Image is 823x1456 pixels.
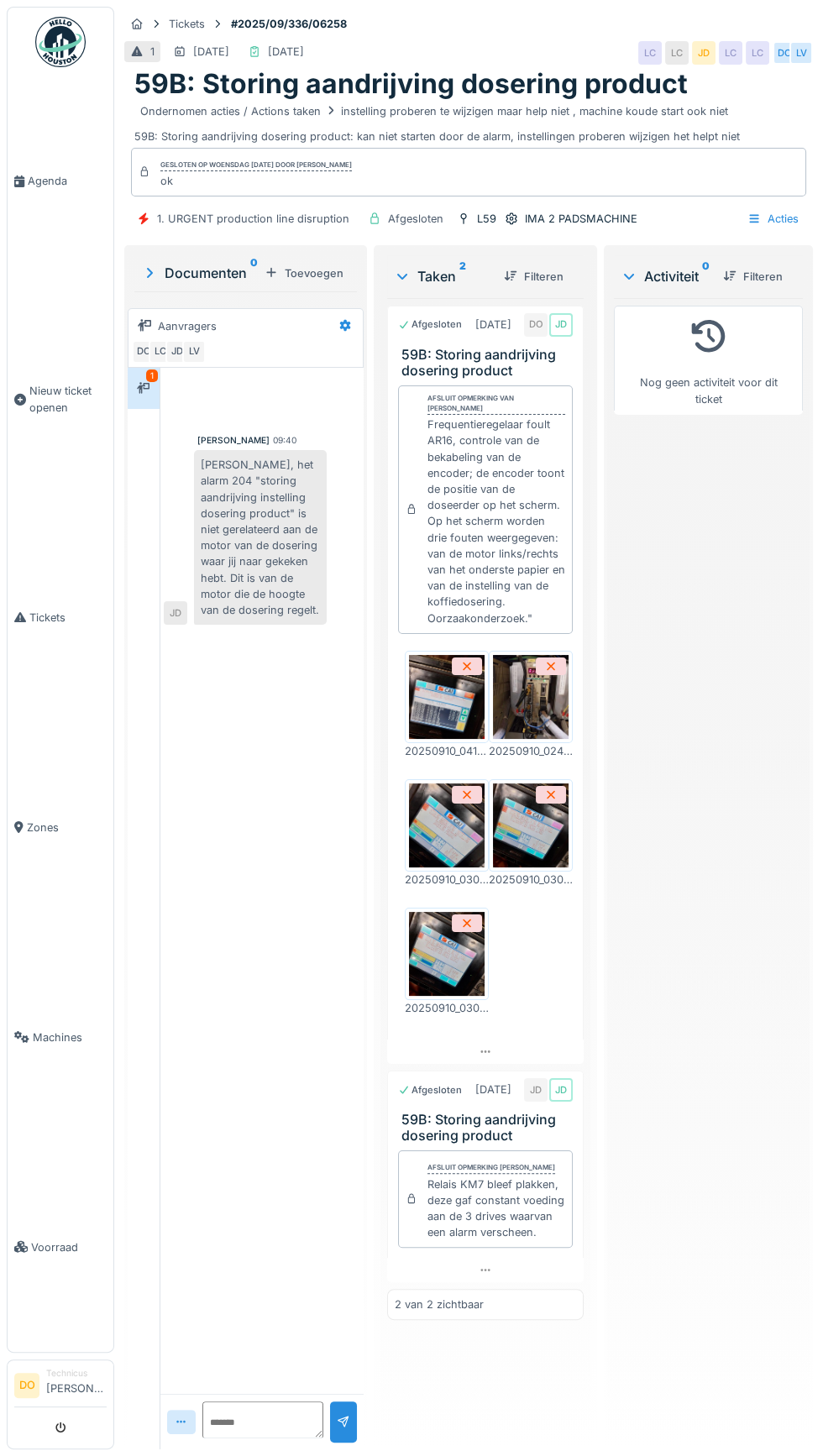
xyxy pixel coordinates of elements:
div: Afgesloten [388,211,443,227]
a: Tickets [8,512,113,722]
div: DO [524,313,548,337]
div: [PERSON_NAME] [197,434,270,447]
img: 8dmt1534mem0xw4mx6vqk1wx1vyl [409,912,485,996]
div: Afsluit opmerking van [PERSON_NAME] [427,393,565,415]
img: tx9oavyd8qmyv8yf21vf17oc1f5d [409,655,485,739]
span: Nieuw ticket openen [29,383,107,415]
a: Nieuw ticket openen [8,286,113,512]
div: [DATE] [268,44,304,60]
img: Badge_color-CXgf-gQk.svg [35,17,86,67]
a: DO Technicus[PERSON_NAME] [14,1367,107,1407]
img: rpvumf397x2ffoz3ecolowjbnt87 [493,783,569,867]
div: 1 [150,44,155,60]
img: ierktg573cwioxqysh7csj3yby5b [493,655,569,739]
div: 20250910_041105.jpg [405,743,489,759]
div: Documenten [141,263,258,283]
div: Toevoegen [258,262,350,285]
div: LV [789,41,813,65]
span: Tickets [29,610,107,626]
div: JD [524,1078,548,1102]
div: DO [132,340,155,364]
div: IMA 2 PADSMACHINE [525,211,637,227]
div: LC [638,41,662,65]
div: Filteren [497,265,570,288]
div: Technicus [46,1367,107,1380]
div: LC [746,41,769,65]
span: Zones [27,820,107,835]
div: DO [773,41,796,65]
div: JD [164,601,187,625]
sup: 2 [459,266,466,286]
div: ok [160,173,352,189]
div: Taken [394,266,490,286]
a: Machines [8,932,113,1142]
span: Agenda [28,173,107,189]
li: [PERSON_NAME] [46,1367,107,1403]
span: Machines [33,1029,107,1045]
strong: #2025/09/336/06258 [224,16,354,32]
a: Agenda [8,76,113,286]
div: Acties [740,207,806,231]
div: Gesloten op woensdag [DATE] door [PERSON_NAME] [160,160,352,171]
div: 20250910_030146.jpg [405,872,489,888]
div: JD [165,340,189,364]
span: Voorraad [31,1239,107,1255]
div: Filteren [716,265,789,288]
h1: 59B: Storing aandrijving dosering product [134,68,688,100]
div: Afgesloten [398,1083,462,1097]
div: 1. URGENT production line disruption [157,211,349,227]
div: Activiteit [621,266,710,286]
div: LC [665,41,689,65]
div: 59B: Storing aandrijving dosering product: kan niet starten door de alarm, instellingen proberen ... [134,101,803,144]
div: [DATE] [475,1082,511,1097]
div: [PERSON_NAME], het alarm 204 "storing aandrijving instelling dosering product" is niet gerelateer... [194,450,327,625]
div: 20250910_024545.jpg [489,743,573,759]
div: 2 van 2 zichtbaar [395,1296,484,1312]
div: JD [549,1078,573,1102]
div: Ondernomen acties / Actions taken instelling proberen te wijzigen maar help niet , machine koude ... [140,103,728,119]
div: Aanvragers [158,318,217,334]
div: [DATE] [475,317,511,333]
div: Relais KM7 bleef plakken, deze gaf constant voeding aan de 3 drives waarvan een alarm verscheen. [427,1176,565,1241]
div: Tickets [169,16,205,32]
div: [DATE] [193,44,229,60]
sup: 0 [250,263,258,283]
div: 20250910_030216.jpg [489,872,573,888]
sup: 0 [702,266,710,286]
a: Voorraad [8,1142,113,1352]
div: Afsluit opmerking [PERSON_NAME] [427,1162,555,1174]
div: L59 [477,211,496,227]
div: LC [149,340,172,364]
div: LC [719,41,742,65]
a: Zones [8,722,113,932]
div: JD [549,313,573,337]
img: 7wxcjq1loaf0rqpxel4x30s3yw44 [409,783,485,867]
div: Frequentieregelaar foult AR16, controle van de bekabeling van de encoder; de encoder toont de pos... [427,416,565,626]
div: JD [692,41,716,65]
div: 09:40 [273,434,296,447]
h3: 59B: Storing aandrijving dosering product [401,1112,576,1144]
div: 20250910_030222.jpg [405,1000,489,1016]
div: 1 [146,369,158,382]
li: DO [14,1373,39,1398]
div: LV [182,340,206,364]
div: Nog geen activiteit voor dit ticket [625,313,792,407]
div: Afgesloten [398,317,462,332]
h3: 59B: Storing aandrijving dosering product [401,347,576,379]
